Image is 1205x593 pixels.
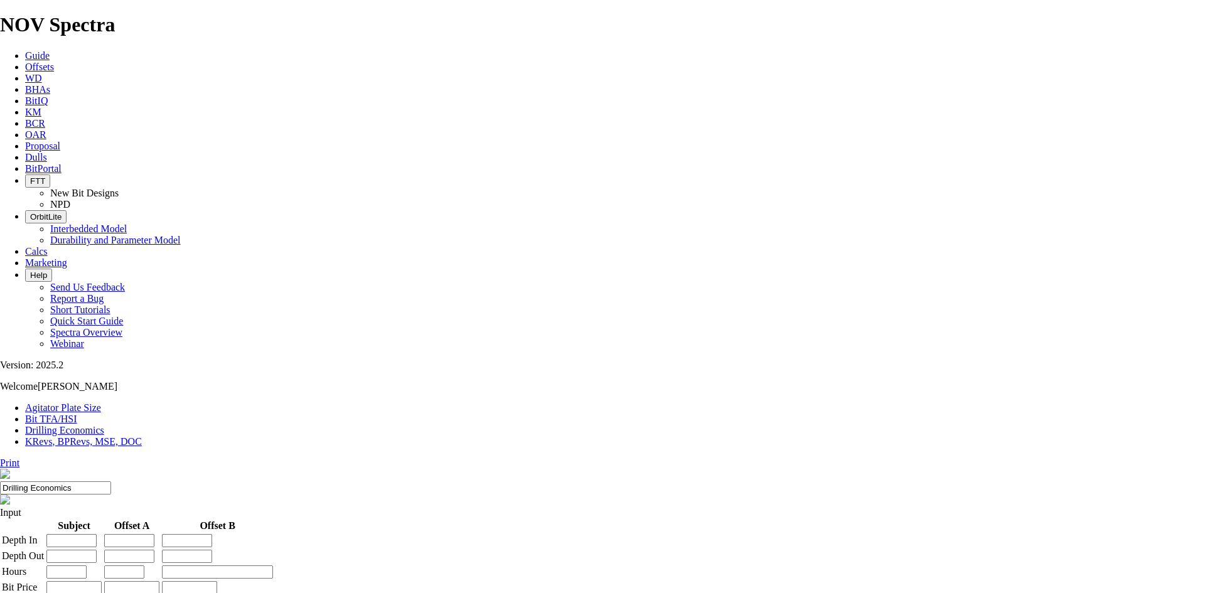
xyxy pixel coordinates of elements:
a: BCR [25,118,45,129]
a: Short Tutorials [50,304,110,315]
th: Subject [46,520,102,532]
a: BitPortal [25,163,62,174]
a: Send Us Feedback [50,282,125,292]
a: Agitator Plate Size [25,402,101,413]
a: Marketing [25,257,67,268]
a: OAR [25,129,46,140]
a: New Bit Designs [50,188,119,198]
a: Guide [25,50,50,61]
a: Report a Bug [50,293,104,304]
td: Depth In [1,533,45,548]
span: OrbitLite [30,212,62,222]
a: Drilling Economics [25,425,104,435]
button: Help [25,269,52,282]
a: Webinar [50,338,84,349]
th: Offset A [104,520,160,532]
a: Dulls [25,152,47,163]
a: Bit TFA/HSI [25,414,77,424]
a: BitIQ [25,95,48,106]
a: Interbedded Model [50,223,127,234]
a: KM [25,107,41,117]
a: KRevs, BPRevs, MSE, DOC [25,436,142,447]
a: Offsets [25,61,54,72]
span: FTT [30,176,45,186]
a: Spectra Overview [50,327,122,338]
a: BHAs [25,84,50,95]
span: Help [30,270,47,280]
a: Calcs [25,246,48,257]
a: Durability and Parameter Model [50,235,181,245]
span: [PERSON_NAME] [38,381,117,392]
a: WD [25,73,42,83]
button: FTT [25,174,50,188]
a: NPD [50,199,70,210]
a: Proposal [25,141,60,151]
th: Offset B [161,520,274,532]
td: Depth Out [1,549,45,564]
button: OrbitLite [25,210,67,223]
td: Hours [1,565,45,579]
a: Quick Start Guide [50,316,123,326]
